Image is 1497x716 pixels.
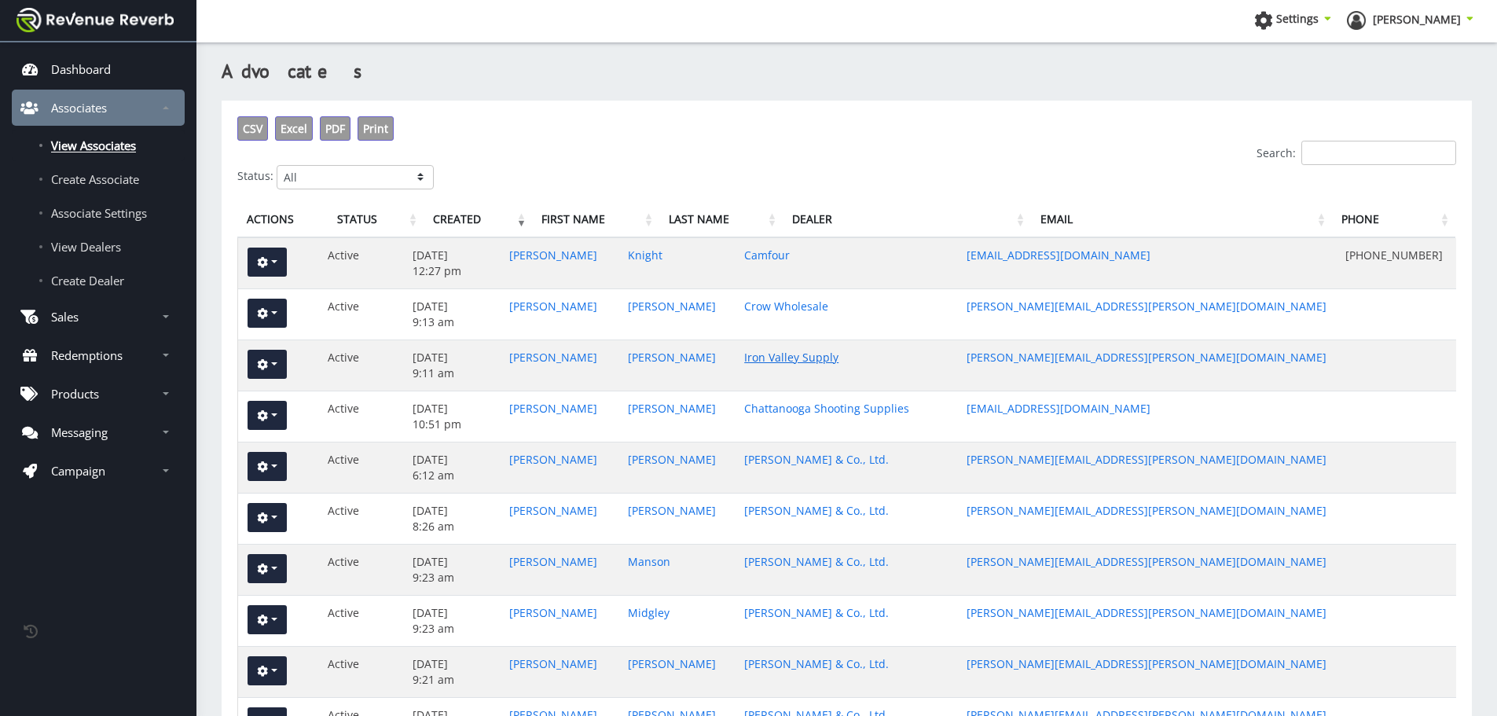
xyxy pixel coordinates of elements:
span: CSV [243,121,262,136]
a: Campaign [12,453,185,489]
a: [PERSON_NAME] [628,503,716,518]
a: [PERSON_NAME] [509,248,597,263]
a: [EMAIL_ADDRESS][DOMAIN_NAME] [967,401,1150,416]
th: Status: activate to sort column ascending [328,202,424,238]
td: [DATE] 9:21 am [403,646,499,697]
span: View Dealers [51,239,121,255]
a: [PERSON_NAME][EMAIL_ADDRESS][PERSON_NAME][DOMAIN_NAME] [967,299,1326,314]
a: [PERSON_NAME][EMAIL_ADDRESS][PERSON_NAME][DOMAIN_NAME] [967,503,1326,518]
a: Knight [628,248,662,263]
a: Create Associate [12,163,185,195]
span: Create Associate [51,171,139,187]
a: [PERSON_NAME] [509,350,597,365]
h3: Advocates [222,58,1472,85]
a: [EMAIL_ADDRESS][DOMAIN_NAME] [967,248,1150,263]
th: First&nbsp;Name: activate to sort column ascending [532,202,659,238]
button: Excel [275,116,313,141]
td: Active [318,442,403,493]
a: Dashboard [12,51,185,87]
td: Active [318,340,403,391]
a: [PERSON_NAME] & Co., Ltd. [744,554,889,569]
td: Active [318,238,403,288]
span: Print [363,121,388,136]
td: Active [318,595,403,646]
span: Create Dealer [51,273,124,288]
a: [PERSON_NAME] [628,656,716,671]
a: Manson [628,554,670,569]
th: Actions [237,202,328,238]
td: [DATE] 12:27 pm [403,238,499,288]
span: View Associates [51,138,136,153]
img: ph-profile.png [1347,11,1366,30]
a: [PERSON_NAME] & Co., Ltd. [744,452,889,467]
td: Active [318,391,403,442]
a: [PERSON_NAME][EMAIL_ADDRESS][PERSON_NAME][DOMAIN_NAME] [967,452,1326,467]
a: Crow Wholesale [744,299,828,314]
p: Products [51,386,99,402]
span: Excel [281,121,307,136]
button: PDF [320,116,350,141]
a: Midgley [628,605,670,620]
label: Status: [237,168,273,183]
th: Created: activate to sort column ascending [424,202,533,238]
td: Active [318,288,403,340]
p: Redemptions [51,347,123,363]
a: [PERSON_NAME] & Co., Ltd. [744,656,889,671]
span: Settings [1276,11,1319,26]
a: Associate Settings [12,197,185,229]
a: [PERSON_NAME][EMAIL_ADDRESS][PERSON_NAME][DOMAIN_NAME] [967,554,1326,569]
a: Messaging [12,414,185,450]
td: Active [318,544,403,595]
a: Chattanooga Shooting Supplies [744,401,909,416]
td: [DATE] 9:23 am [403,595,499,646]
a: View Dealers [12,231,185,263]
a: Redemptions [12,337,185,373]
button: Print [358,116,394,141]
a: [PERSON_NAME][EMAIL_ADDRESS][PERSON_NAME][DOMAIN_NAME] [967,350,1326,365]
a: [PERSON_NAME] [1347,11,1473,35]
td: [PHONE_NUMBER] [1336,238,1456,288]
a: [PERSON_NAME] [628,299,716,314]
a: View Associates [12,130,185,161]
th: Email: activate to sort column ascending [1031,202,1332,238]
a: [PERSON_NAME] & Co., Ltd. [744,503,889,518]
th: Phone: activate to sort column ascending [1332,202,1455,238]
a: [PERSON_NAME] [628,350,716,365]
a: [PERSON_NAME] & Co., Ltd. [744,605,889,620]
p: Messaging [51,424,108,440]
a: [PERSON_NAME] [509,299,597,314]
td: Active [318,646,403,697]
a: Create Dealer [12,265,185,296]
a: [PERSON_NAME] [509,503,597,518]
a: Sales [12,299,185,335]
a: Products [12,376,185,412]
a: [PERSON_NAME] [509,605,597,620]
a: [PERSON_NAME][EMAIL_ADDRESS][PERSON_NAME][DOMAIN_NAME] [967,605,1326,620]
td: [DATE] 8:26 am [403,493,499,544]
p: Sales [51,309,79,325]
td: [DATE] 9:13 am [403,288,499,340]
span: PDF [325,121,345,136]
td: [DATE] 6:12 am [403,442,499,493]
td: [DATE] 9:11 am [403,340,499,391]
p: Associates [51,100,107,116]
a: [PERSON_NAME] [509,401,597,416]
a: [PERSON_NAME] [628,452,716,467]
span: Associate Settings [51,205,147,221]
a: [PERSON_NAME] [509,554,597,569]
td: [DATE] 10:51 pm [403,391,499,442]
a: [PERSON_NAME] [509,452,597,467]
a: [PERSON_NAME] [509,656,597,671]
input: Search: [1301,141,1456,165]
a: [PERSON_NAME][EMAIL_ADDRESS][PERSON_NAME][DOMAIN_NAME] [967,656,1326,671]
label: Search: [1257,141,1456,165]
td: Active [318,493,403,544]
button: CSV [237,116,268,141]
td: [DATE] 9:23 am [403,544,499,595]
img: navbar brand [17,8,174,32]
span: [PERSON_NAME] [1373,12,1461,27]
th: Last&nbsp;Name: activate to sort column ascending [659,202,783,238]
p: Campaign [51,463,105,479]
th: Dealer: activate to sort column ascending [783,202,1031,238]
a: Settings [1254,11,1331,35]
